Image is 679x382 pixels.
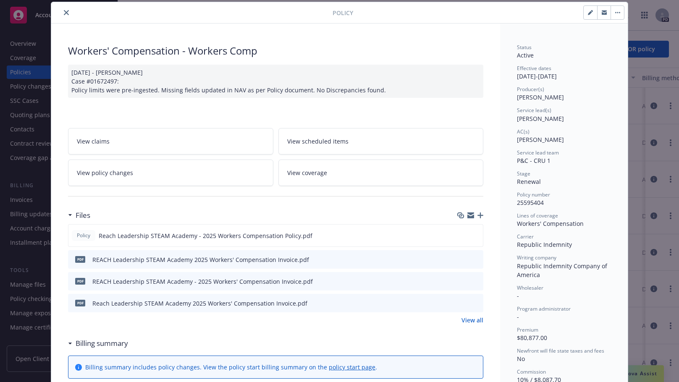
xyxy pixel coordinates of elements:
[517,107,551,114] span: Service lead(s)
[517,65,611,81] div: [DATE] - [DATE]
[517,93,564,101] span: [PERSON_NAME]
[517,347,604,354] span: Newfront will file state taxes and fees
[75,256,85,262] span: pdf
[517,313,519,321] span: -
[517,115,564,123] span: [PERSON_NAME]
[517,51,534,59] span: Active
[517,136,564,144] span: [PERSON_NAME]
[77,168,133,177] span: View policy changes
[68,65,483,98] div: [DATE] - [PERSON_NAME] Case #01672497: Policy limits were pre-ingested. Missing fields updated in...
[517,212,558,219] span: Lines of coverage
[68,338,128,349] div: Billing summary
[517,334,547,342] span: $80,877.00
[517,233,534,240] span: Carrier
[517,326,538,333] span: Premium
[92,255,309,264] div: REACH Leadership STEAM Academy 2025 Workers' Compensation Invoice.pdf
[472,299,480,308] button: preview file
[77,137,110,146] span: View claims
[517,157,551,165] span: P&C - CRU 1
[517,284,543,291] span: Wholesaler
[517,178,541,186] span: Renewal
[461,316,483,324] a: View all
[517,86,544,93] span: Producer(s)
[68,160,273,186] a: View policy changes
[517,199,544,207] span: 25595404
[459,277,466,286] button: download file
[517,305,571,312] span: Program administrator
[68,210,90,221] div: Files
[517,191,550,198] span: Policy number
[76,338,128,349] h3: Billing summary
[92,277,313,286] div: REACH Leadership STEAM Academy - 2025 Workers' Compensation Invoice.pdf
[92,299,307,308] div: Reach Leadership STEAM Academy 2025 Workers' Compensation Invoice.pdf
[517,292,519,300] span: -
[517,149,559,156] span: Service lead team
[75,300,85,306] span: pdf
[278,160,484,186] a: View coverage
[68,44,483,58] div: Workers' Compensation - Workers Comp
[99,231,312,240] span: Reach Leadership STEAM Academy - 2025 Workers Compensation Policy.pdf
[75,278,85,284] span: pdf
[459,255,466,264] button: download file
[76,210,90,221] h3: Files
[61,8,71,18] button: close
[517,128,530,135] span: AC(s)
[333,8,353,17] span: Policy
[459,231,465,240] button: download file
[517,254,556,261] span: Writing company
[459,299,466,308] button: download file
[68,128,273,154] a: View claims
[517,262,609,279] span: Republic Indemnity Company of America
[517,355,525,363] span: No
[517,170,530,177] span: Stage
[75,232,92,239] span: Policy
[517,241,572,249] span: Republic Indemnity
[278,128,484,154] a: View scheduled items
[517,368,546,375] span: Commission
[472,277,480,286] button: preview file
[472,255,480,264] button: preview file
[472,231,480,240] button: preview file
[517,219,611,228] div: Workers' Compensation
[287,168,327,177] span: View coverage
[329,363,375,371] a: policy start page
[287,137,349,146] span: View scheduled items
[85,363,377,372] div: Billing summary includes policy changes. View the policy start billing summary on the .
[517,65,551,72] span: Effective dates
[517,44,532,51] span: Status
